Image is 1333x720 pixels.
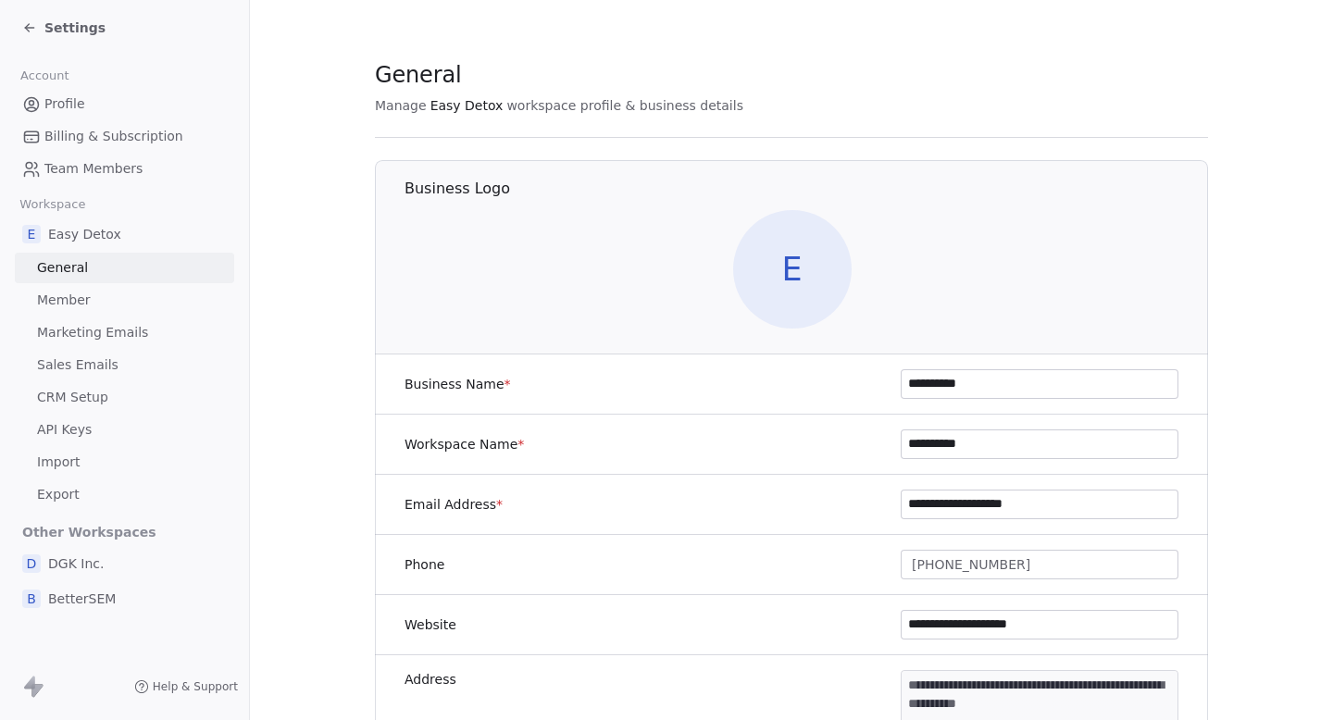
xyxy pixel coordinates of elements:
[12,191,93,218] span: Workspace
[37,388,108,407] span: CRM Setup
[15,121,234,152] a: Billing & Subscription
[44,19,106,37] span: Settings
[405,435,524,453] label: Workspace Name
[430,96,504,115] span: Easy Detox
[22,225,41,243] span: E
[22,590,41,608] span: B
[405,670,456,689] label: Address
[405,495,503,514] label: Email Address
[48,590,116,608] span: BetterSEM
[912,555,1030,575] span: [PHONE_NUMBER]
[15,154,234,184] a: Team Members
[134,679,238,694] a: Help & Support
[37,453,80,472] span: Import
[48,554,104,573] span: DGK Inc.
[44,127,183,146] span: Billing & Subscription
[15,415,234,445] a: API Keys
[153,679,238,694] span: Help & Support
[405,615,456,634] label: Website
[22,554,41,573] span: D
[44,159,143,179] span: Team Members
[15,350,234,380] a: Sales Emails
[15,253,234,283] a: General
[901,550,1178,579] button: [PHONE_NUMBER]
[506,96,743,115] span: workspace profile & business details
[405,375,511,393] label: Business Name
[375,61,462,89] span: General
[405,179,1209,199] h1: Business Logo
[37,323,148,342] span: Marketing Emails
[44,94,85,114] span: Profile
[12,62,77,90] span: Account
[375,96,427,115] span: Manage
[15,447,234,478] a: Import
[37,291,91,310] span: Member
[37,355,118,375] span: Sales Emails
[15,517,164,547] span: Other Workspaces
[37,485,80,504] span: Export
[15,317,234,348] a: Marketing Emails
[48,225,121,243] span: Easy Detox
[22,19,106,37] a: Settings
[733,210,852,329] span: E
[405,555,444,574] label: Phone
[15,285,234,316] a: Member
[37,420,92,440] span: API Keys
[15,382,234,413] a: CRM Setup
[37,258,88,278] span: General
[15,479,234,510] a: Export
[15,89,234,119] a: Profile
